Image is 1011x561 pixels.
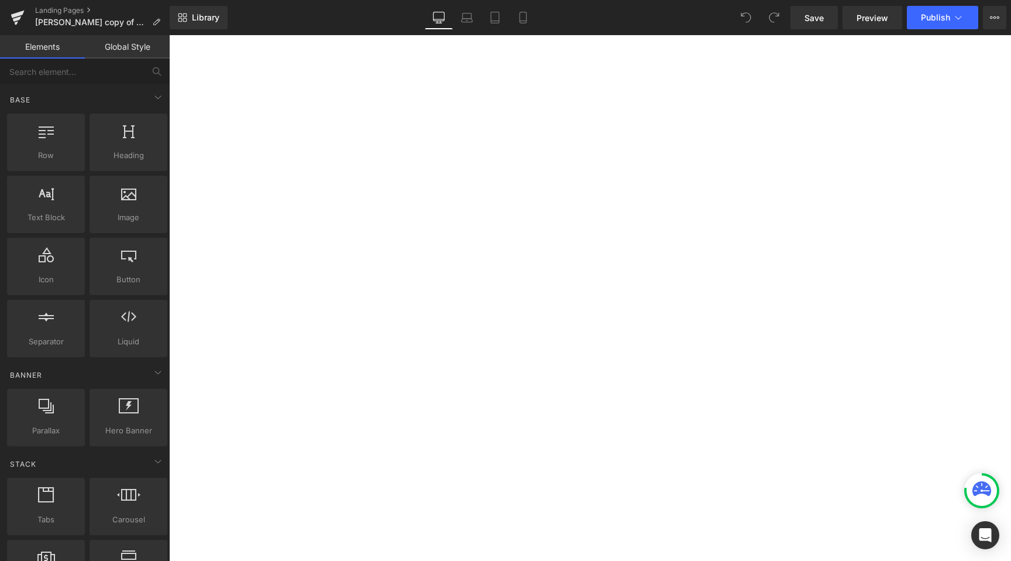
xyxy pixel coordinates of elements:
a: Landing Pages [35,6,170,15]
a: Tablet [481,6,509,29]
div: Open Intercom Messenger [971,521,999,549]
button: More [983,6,1006,29]
button: Undo [734,6,758,29]
span: [PERSON_NAME] copy of SERVICES - [PERSON_NAME] [35,18,147,27]
span: Stack [9,459,37,470]
span: Publish [921,13,950,22]
a: Global Style [85,35,170,59]
a: Mobile [509,6,537,29]
a: New Library [170,6,228,29]
span: Icon [11,273,81,286]
span: Text Block [11,211,81,224]
a: Preview [842,6,902,29]
span: Parallax [11,425,81,437]
span: Row [11,149,81,162]
button: Redo [762,6,786,29]
a: Laptop [453,6,481,29]
button: Publish [907,6,978,29]
span: Tabs [11,514,81,526]
span: Carousel [93,514,164,526]
span: Image [93,211,164,224]
span: Separator [11,336,81,348]
span: Preview [857,12,888,24]
span: Base [9,94,32,105]
span: Button [93,273,164,286]
span: Library [192,12,219,23]
span: Hero Banner [93,425,164,437]
span: Heading [93,149,164,162]
span: Banner [9,370,43,381]
span: Liquid [93,336,164,348]
span: Save [804,12,824,24]
a: Desktop [425,6,453,29]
